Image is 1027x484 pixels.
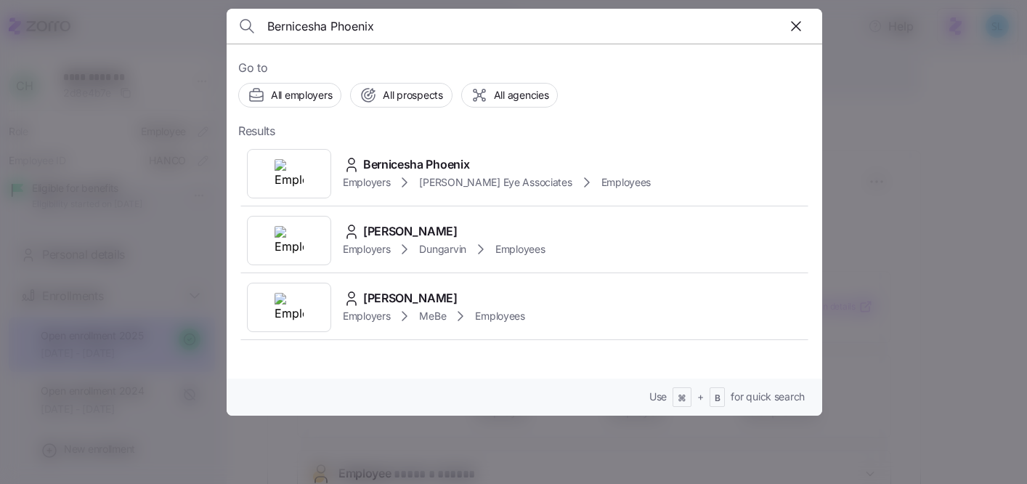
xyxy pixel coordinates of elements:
span: B [715,392,720,405]
span: Bernicesha Phoenix [363,156,469,174]
span: Use [649,390,667,404]
span: All employers [271,88,332,102]
span: All agencies [494,88,549,102]
img: Employer logo [275,159,304,188]
span: [PERSON_NAME] [363,289,458,307]
span: Go to [238,59,811,77]
button: All prospects [350,83,452,108]
span: [PERSON_NAME] Eye Associates [419,175,572,190]
span: All prospects [383,88,442,102]
span: Employees [475,309,524,323]
img: Employer logo [275,293,304,322]
span: ⌘ [678,392,686,405]
span: for quick search [731,390,805,404]
span: Employers [343,175,390,190]
span: Results [238,122,275,140]
img: Employer logo [275,226,304,255]
span: MeBe [419,309,446,323]
span: Employers [343,242,390,257]
span: Employees [495,242,545,257]
span: Dungarvin [419,242,466,257]
span: + [697,390,704,404]
span: [PERSON_NAME] [363,222,458,241]
button: All agencies [461,83,559,108]
span: Employees [601,175,651,190]
button: All employers [238,83,341,108]
span: Employers [343,309,390,323]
